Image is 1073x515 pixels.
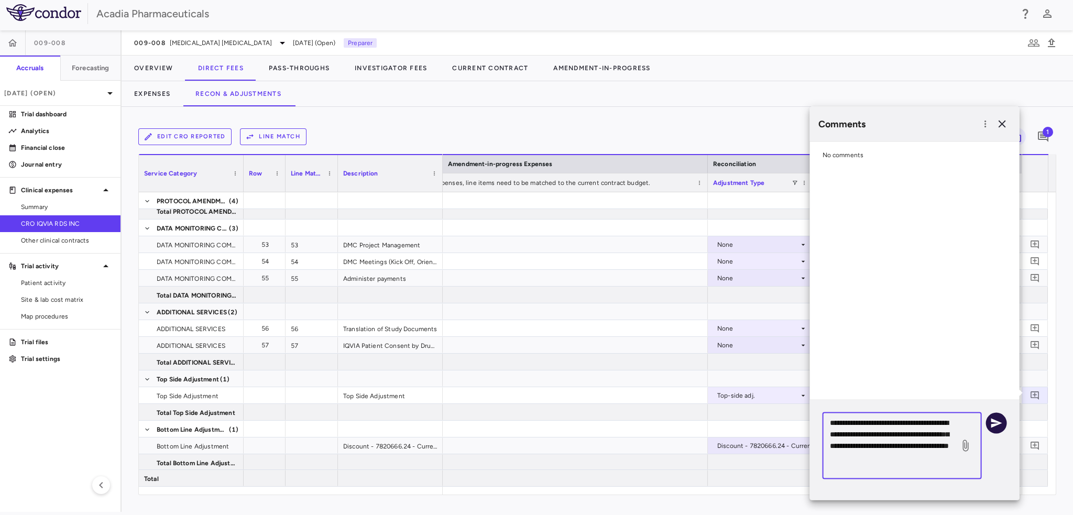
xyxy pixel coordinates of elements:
div: 57 [253,337,280,354]
div: None [717,320,799,337]
span: (2) [228,304,237,321]
div: 57 [286,337,338,353]
svg: Add comment [1030,441,1040,451]
div: None [717,253,799,270]
div: 54 [253,253,280,270]
p: Preparer [344,38,377,48]
h6: Forecasting [72,63,110,73]
span: [DATE] (Open) [293,38,335,48]
div: Discount - 7820666.24 - Current [338,437,443,454]
button: Add comment [1028,439,1042,453]
button: Current Contract [440,56,541,81]
div: 54 [286,253,338,269]
span: Top Side Adjustment [157,371,219,388]
button: Edit CRO reported [138,128,232,145]
h6: Comments [818,117,978,131]
span: Bottom Line Adjustment [157,421,228,438]
button: Add comment [1028,237,1042,251]
span: ADDITIONAL SERVICES [157,337,225,354]
div: DMC Project Management [338,236,443,253]
div: None [717,236,799,253]
span: Row [249,170,262,177]
button: Line Match [240,128,306,145]
span: DATA MONITORING COMMITTEE [157,237,237,254]
svg: Add comment [1030,340,1040,350]
span: (4) [229,193,238,210]
div: None [717,337,799,354]
svg: Add comment [1030,239,1040,249]
span: CRO IQVIA RDS INC [21,219,112,228]
button: Add comment [1028,321,1042,335]
span: Description [343,170,378,177]
h6: Accruals [16,63,43,73]
span: (1) [229,421,238,438]
p: [DATE] (Open) [4,89,104,98]
span: DATA MONITORING COMMITTEE [157,270,237,287]
div: 56 [253,320,280,337]
span: Map procedures [21,312,112,321]
button: Add comment [1028,271,1042,285]
button: Add comment [1028,338,1042,352]
div: Top Side Adjustment [338,387,443,403]
button: Direct Fees [185,56,256,81]
span: Total DATA MONITORING COMMITTEE [157,287,237,304]
button: Expenses [122,81,183,106]
button: Add comment [1028,254,1042,268]
span: Summary [21,202,112,212]
div: DMC Meetings (Kick Off, Orientation, Face to Face) [338,253,443,269]
span: Bottom Line Adjustment [157,438,229,455]
button: Overview [122,56,185,81]
span: 1 [1043,127,1053,137]
div: Top-side adj. [717,387,799,404]
span: To compare expenses, line items need to be matched to the current contract budget. [399,179,650,187]
p: Trial settings [21,354,112,364]
svg: Add comment [1030,273,1040,283]
svg: Add comment [1037,130,1049,143]
img: logo-full-BYUhSk78.svg [6,4,81,21]
button: Recon & Adjustments [183,81,294,106]
div: Acadia Pharmaceuticals [96,6,1012,21]
div: 53 [253,236,280,253]
div: Discount - 7820666.24 - Current [717,437,814,454]
span: Line Match [291,170,323,177]
div: Administer payments [338,270,443,286]
span: Adjustment Type [713,179,764,187]
div: None [717,270,799,287]
span: [MEDICAL_DATA] [MEDICAL_DATA] [170,38,272,48]
button: Add comment [1028,388,1042,402]
span: DATA MONITORING COMMITTEE [157,220,228,237]
span: Other clinical contracts [21,236,112,245]
span: Total Bottom Line Adjustment [157,455,237,472]
span: Total Top Side Adjustment [157,404,235,421]
p: Analytics [21,126,112,136]
span: Total ADDITIONAL SERVICES [157,354,237,371]
div: Translation of Study Documents [338,320,443,336]
span: Service Category [144,170,197,177]
div: 55 [253,270,280,287]
span: ADDITIONAL SERVICES [157,304,227,321]
span: ADDITIONAL SERVICES [157,321,225,337]
svg: Add comment [1030,256,1040,266]
span: Reconciliation [713,160,756,168]
div: IQVIA Patient Consent by DrugDev [338,337,443,353]
span: DATA MONITORING COMMITTEE [157,254,237,270]
button: Investigator Fees [342,56,440,81]
button: Amendment-In-Progress [541,56,663,81]
p: Trial dashboard [21,109,112,119]
p: Trial files [21,337,112,347]
button: Pass-Throughs [256,56,342,81]
span: No comments [823,151,864,159]
svg: Add comment [1030,323,1040,333]
p: Clinical expenses [21,185,100,195]
p: Financial close [21,143,112,152]
svg: Add comment [1030,390,1040,400]
p: Trial activity [21,261,100,271]
span: Amendment-in-progress Expenses [448,160,553,168]
span: 009-008 [134,39,166,47]
div: 56 [286,320,338,336]
div: 53 [286,236,338,253]
p: Journal entry [21,160,112,169]
span: Total [144,470,159,487]
div: 55 [286,270,338,286]
span: 009-008 [34,39,65,47]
